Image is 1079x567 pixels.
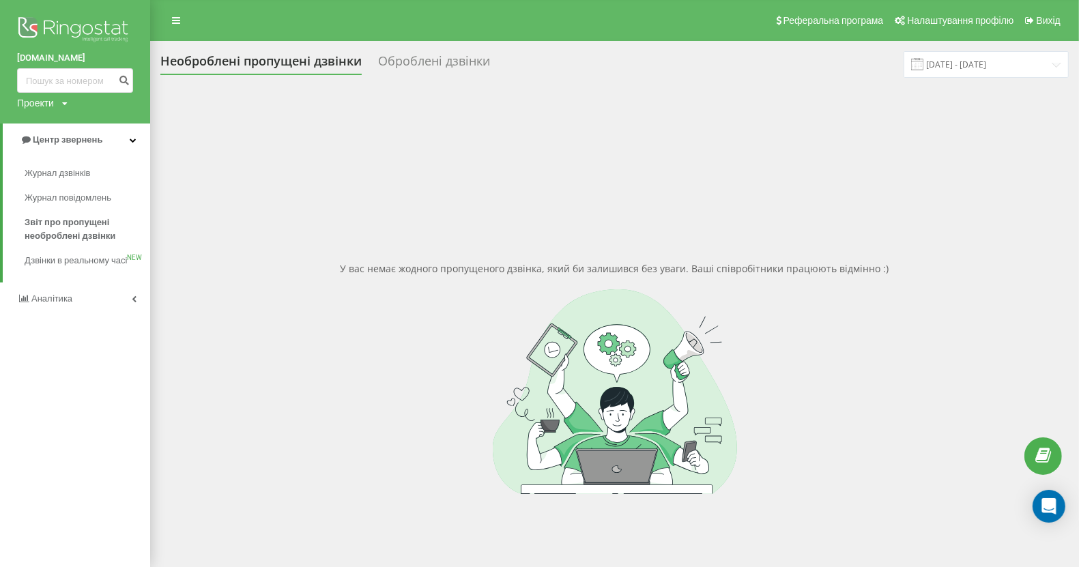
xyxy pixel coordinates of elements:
[25,216,143,243] span: Звіт про пропущені необроблені дзвінки
[25,254,127,267] span: Дзвінки в реальному часі
[160,54,362,75] div: Необроблені пропущені дзвінки
[3,123,150,156] a: Центр звернень
[31,293,72,304] span: Аналiтика
[25,248,150,273] a: Дзвінки в реальному часіNEW
[25,210,150,248] a: Звіт про пропущені необроблені дзвінки
[25,166,90,180] span: Журнал дзвінків
[25,186,150,210] a: Журнал повідомлень
[25,191,111,205] span: Журнал повідомлень
[1033,490,1065,523] div: Open Intercom Messenger
[1037,15,1061,26] span: Вихід
[17,96,54,110] div: Проекти
[783,15,884,26] span: Реферальна програма
[378,54,490,75] div: Оброблені дзвінки
[17,14,133,48] img: Ringostat logo
[907,15,1013,26] span: Налаштування профілю
[17,51,133,65] a: [DOMAIN_NAME]
[17,68,133,93] input: Пошук за номером
[33,134,102,145] span: Центр звернень
[25,161,150,186] a: Журнал дзвінків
